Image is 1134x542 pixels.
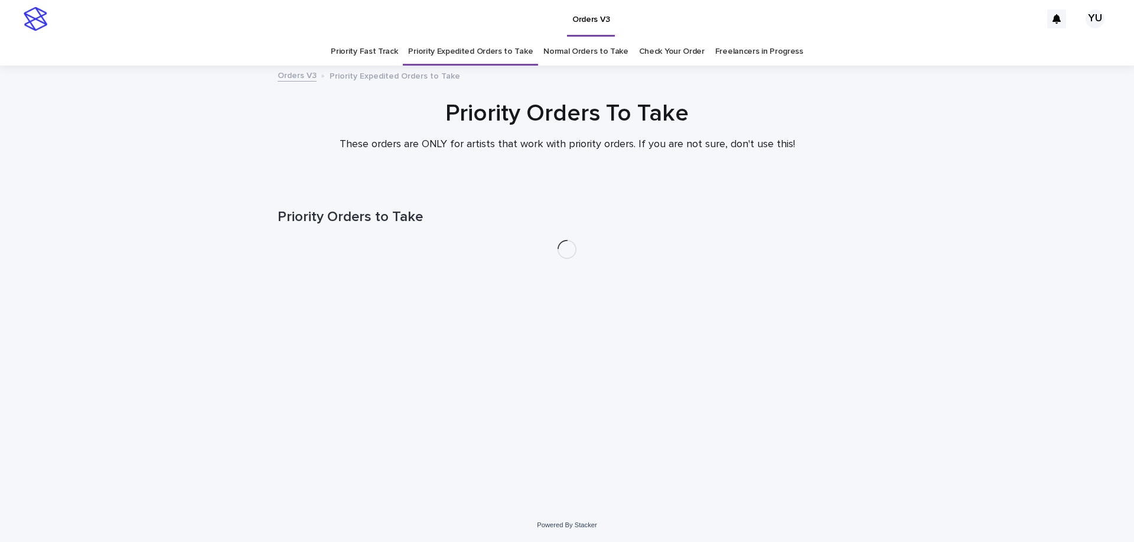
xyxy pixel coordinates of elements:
a: Priority Fast Track [331,38,397,66]
p: These orders are ONLY for artists that work with priority orders. If you are not sure, don't use ... [331,138,803,151]
h1: Priority Orders to Take [278,209,856,226]
a: Freelancers in Progress [715,38,803,66]
a: Normal Orders to Take [543,38,628,66]
p: Priority Expedited Orders to Take [330,69,460,82]
img: stacker-logo-s-only.png [24,7,47,31]
h1: Priority Orders To Take [278,99,856,128]
div: YU [1086,9,1104,28]
a: Check Your Order [639,38,705,66]
a: Priority Expedited Orders to Take [408,38,533,66]
a: Orders V3 [278,68,317,82]
a: Powered By Stacker [537,521,597,528]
